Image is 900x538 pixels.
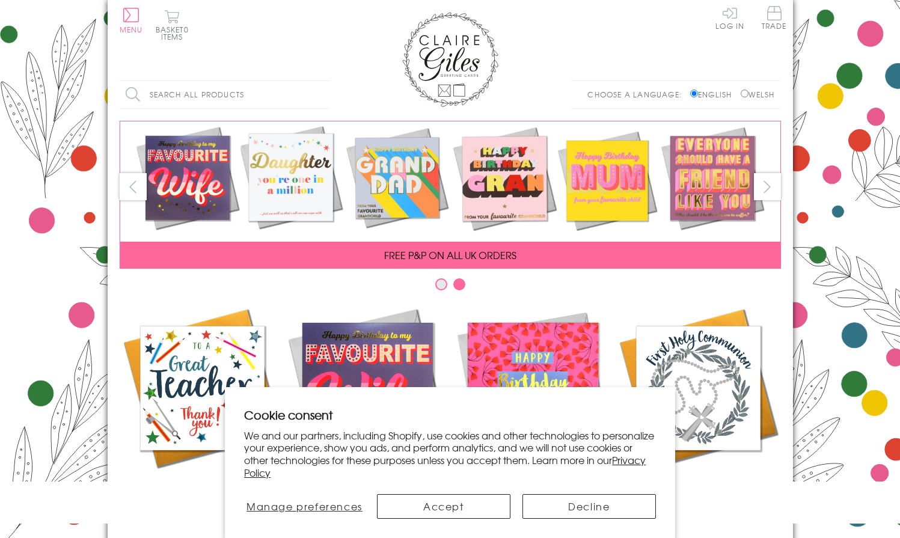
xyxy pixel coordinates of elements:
[741,90,748,97] input: Welsh
[285,305,450,494] a: New Releases
[120,81,330,108] input: Search all products
[246,499,363,513] span: Manage preferences
[120,173,147,200] button: prev
[450,305,616,494] a: Birthdays
[318,81,330,108] input: Search
[244,406,656,423] h2: Cookie consent
[120,8,143,33] button: Menu
[402,12,498,107] img: Claire Giles Greetings Cards
[762,6,787,29] span: Trade
[715,6,744,29] a: Log In
[762,6,787,32] a: Trade
[384,248,516,262] span: FREE P&P ON ALL UK ORDERS
[156,10,189,40] button: Basket0 items
[161,24,189,42] span: 0 items
[120,305,285,494] a: Academic
[244,429,656,479] p: We and our partners, including Shopify, use cookies and other technologies to personalize your ex...
[435,278,447,290] button: Carousel Page 1
[741,89,775,100] label: Welsh
[120,24,143,35] span: Menu
[171,480,233,494] span: Academic
[244,494,364,519] button: Manage preferences
[453,278,465,290] button: Carousel Page 2 (Current Slide)
[754,173,781,200] button: next
[616,305,781,509] a: Communion and Confirmation
[522,494,656,519] button: Decline
[120,278,781,296] div: Carousel Pagination
[587,89,688,100] p: Choose a language:
[690,90,698,97] input: English
[690,89,738,100] label: English
[377,494,510,519] button: Accept
[647,480,749,509] span: Communion and Confirmation
[244,453,646,480] a: Privacy Policy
